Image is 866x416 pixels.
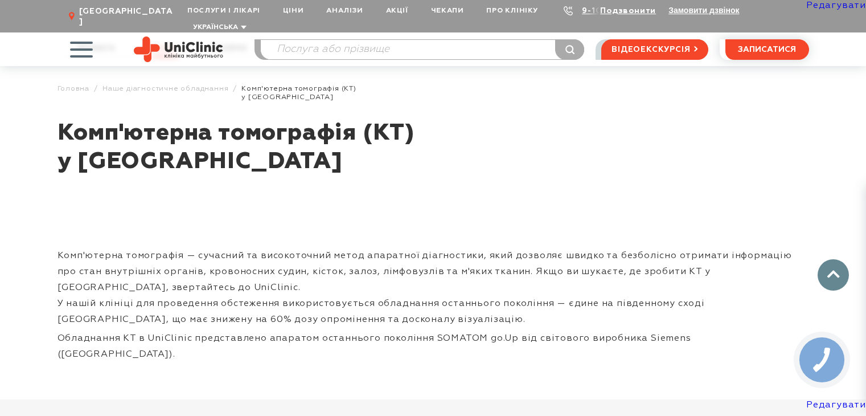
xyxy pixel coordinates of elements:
[58,84,90,93] a: Головна
[806,401,866,410] a: Редагувати
[58,119,809,176] h1: Комп'ютерна томографія (КТ) у [GEOGRAPHIC_DATA]
[190,23,247,32] button: Українська
[806,1,866,10] a: Редагувати
[79,6,176,27] span: [GEOGRAPHIC_DATA]
[738,46,796,54] span: записатися
[193,24,238,31] span: Українська
[582,7,607,15] a: 9-103
[261,40,584,59] input: Послуга або прізвище
[601,39,708,60] a: відеоекскурсія
[58,331,809,362] p: Обладнання КТ в UniClinic представлено апаратом останнього покоління SOMATOM go.Up від світового ...
[102,84,228,93] a: Наше діагностичне обладнання
[58,248,809,328] p: Комп'ютерна томографія — сучасний та високоточний метод апаратної діагностики, який дозволяє швид...
[668,6,739,15] button: Замовити дзвінок
[611,40,690,59] span: відеоекскурсія
[600,7,656,15] a: Подзвонити
[241,84,356,102] span: Комп'ютерна томографія (КТ) у [GEOGRAPHIC_DATA]
[725,39,809,60] button: записатися
[134,36,223,62] img: Uniclinic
